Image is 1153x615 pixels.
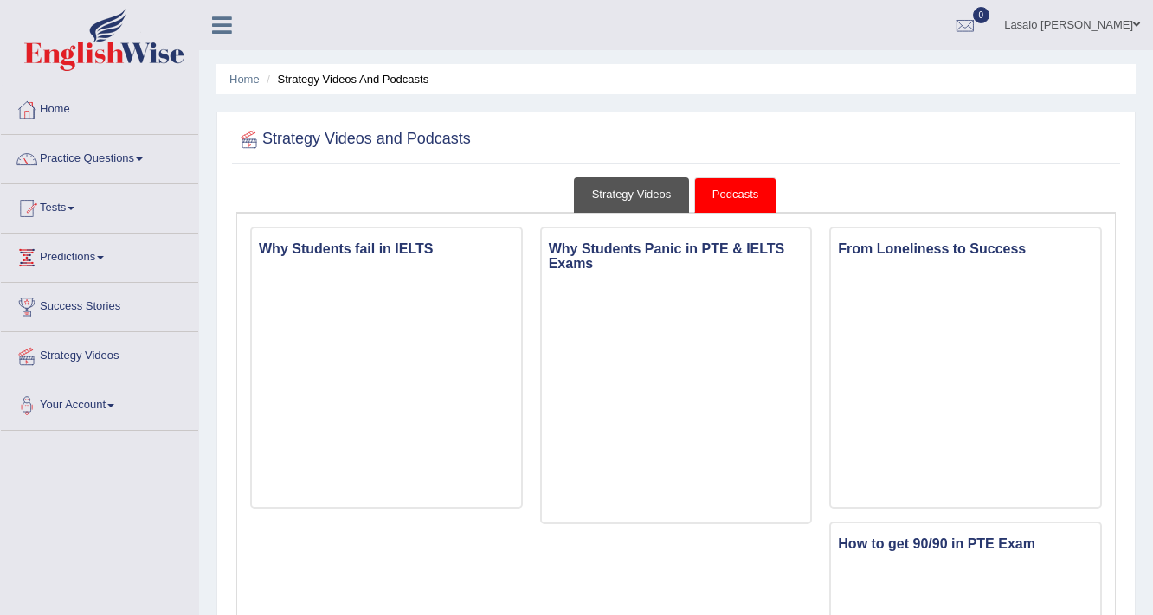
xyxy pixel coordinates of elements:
a: Predictions [1,234,198,277]
h3: Why Students Panic in PTE & IELTS Exams [542,237,811,276]
a: Strategy Videos [1,332,198,375]
a: Your Account [1,381,198,425]
a: Podcasts [694,177,776,213]
a: Strategy Videos [574,177,690,213]
a: Tests [1,184,198,227]
li: Strategy Videos and Podcasts [262,71,428,87]
a: Home [229,73,260,86]
h3: How to get 90/90 in PTE Exam [831,532,1100,556]
a: Home [1,86,198,129]
span: 0 [973,7,990,23]
h3: Why Students fail in IELTS [252,237,521,261]
h3: From Loneliness to Success [831,237,1100,261]
h2: Strategy Videos and Podcasts [236,126,471,152]
a: Success Stories [1,283,198,326]
a: Practice Questions [1,135,198,178]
